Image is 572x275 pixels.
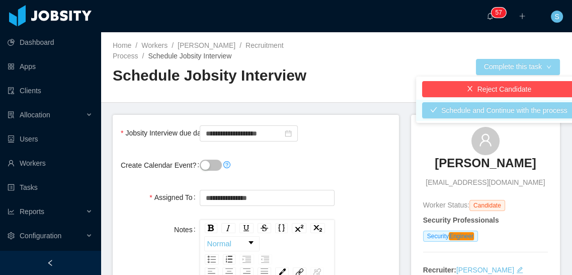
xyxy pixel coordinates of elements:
[423,231,478,242] span: Security
[204,236,260,251] div: rdw-dropdown
[435,155,536,171] h3: [PERSON_NAME]
[469,200,505,211] span: Candidate
[8,232,15,239] i: icon: setting
[8,153,93,173] a: icon: userWorkers
[491,8,506,18] sup: 57
[310,223,325,233] div: Subscript
[141,41,168,49] a: Workers
[203,223,327,233] div: rdw-inline-control
[8,111,15,118] i: icon: solution
[221,223,235,233] div: Italic
[20,208,44,216] span: Reports
[121,129,214,137] label: Jobsity Interview due date
[148,52,231,60] span: Schedule Jobsity Interview
[178,41,235,49] a: [PERSON_NAME]
[478,133,493,147] i: icon: user
[203,236,261,251] div: rdw-block-control
[113,41,284,60] a: Recruitment Process
[239,41,241,49] span: /
[203,254,274,264] div: rdw-list-control
[476,59,560,75] button: Complete this taskicon: down
[205,223,217,233] div: Bold
[20,111,50,119] span: Allocation
[135,41,137,49] span: /
[8,81,93,101] a: icon: auditClients
[20,232,61,240] span: Configuration
[423,266,456,274] strong: Recruiter:
[113,41,131,49] a: Home
[449,232,474,240] em: Engineer
[8,129,93,149] a: icon: robotUsers
[516,266,523,273] i: icon: edit
[172,41,174,49] span: /
[200,160,222,171] button: Create Calendar Event?
[292,223,306,233] div: Superscript
[8,177,93,197] a: icon: profileTasks
[121,161,203,169] label: Create Calendar Event?
[554,11,559,23] span: S
[239,254,254,264] div: Indent
[258,223,271,233] div: Strikethrough
[275,223,288,233] div: Monospace
[285,130,292,137] i: icon: calendar
[223,161,230,168] i: icon: question-circle
[113,65,337,86] h2: Schedule Jobsity Interview
[456,266,514,274] a: [PERSON_NAME]
[435,155,536,177] a: [PERSON_NAME]
[8,208,15,215] i: icon: line-chart
[207,234,231,254] span: Normal
[223,254,235,264] div: Ordered
[426,177,545,188] span: [EMAIL_ADDRESS][DOMAIN_NAME]
[423,216,499,224] strong: Security Professionals
[174,226,199,234] label: Notes
[258,254,272,264] div: Outdent
[205,237,259,251] a: Block Type
[8,56,93,77] a: icon: appstoreApps
[499,8,502,18] p: 7
[142,52,144,60] span: /
[423,201,469,209] span: Worker Status:
[239,223,254,233] div: Underline
[519,13,526,20] i: icon: plus
[486,13,494,20] i: icon: bell
[149,193,199,201] label: Assigned To
[8,32,93,52] a: icon: pie-chartDashboard
[495,8,499,18] p: 5
[205,254,219,264] div: Unordered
